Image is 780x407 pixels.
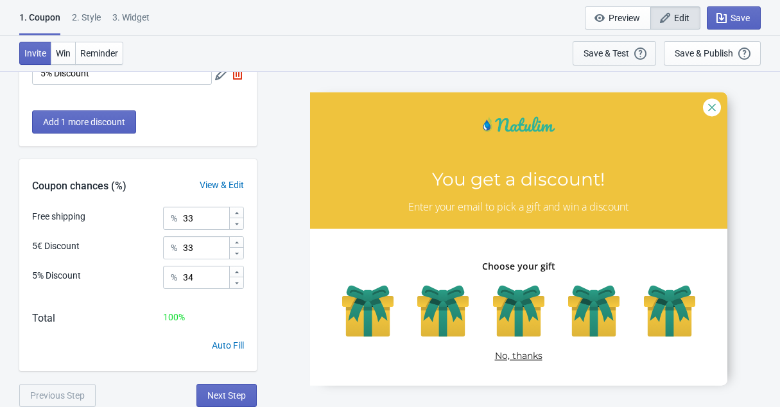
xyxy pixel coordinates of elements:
[584,48,629,58] div: Save & Test
[75,42,123,65] button: Reminder
[19,178,139,194] div: Coupon chances (%)
[72,11,101,33] div: 2 . Style
[24,48,46,58] span: Invite
[609,13,640,23] span: Preview
[674,13,689,23] span: Edit
[51,42,76,65] button: Win
[32,210,85,223] div: Free shipping
[112,11,150,33] div: 3. Widget
[231,67,244,80] img: delete.svg
[32,110,136,134] button: Add 1 more discount
[196,384,257,407] button: Next Step
[171,211,177,226] div: %
[675,48,733,58] div: Save & Publish
[56,48,71,58] span: Win
[573,41,656,65] button: Save & Test
[187,178,257,192] div: View & Edit
[182,266,229,289] input: Chance
[32,311,55,326] div: Total
[182,236,229,259] input: Chance
[707,6,761,30] button: Save
[32,239,80,253] div: 5€ Discount
[80,48,118,58] span: Reminder
[182,207,229,230] input: Chance
[171,270,177,285] div: %
[207,390,246,401] span: Next Step
[664,41,761,65] button: Save & Publish
[212,339,244,352] div: Auto Fill
[32,269,81,282] div: 5% Discount
[171,240,177,255] div: %
[163,312,185,322] span: 100 %
[731,13,750,23] span: Save
[650,6,700,30] button: Edit
[19,42,51,65] button: Invite
[19,11,60,35] div: 1. Coupon
[585,6,651,30] button: Preview
[43,117,125,127] span: Add 1 more discount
